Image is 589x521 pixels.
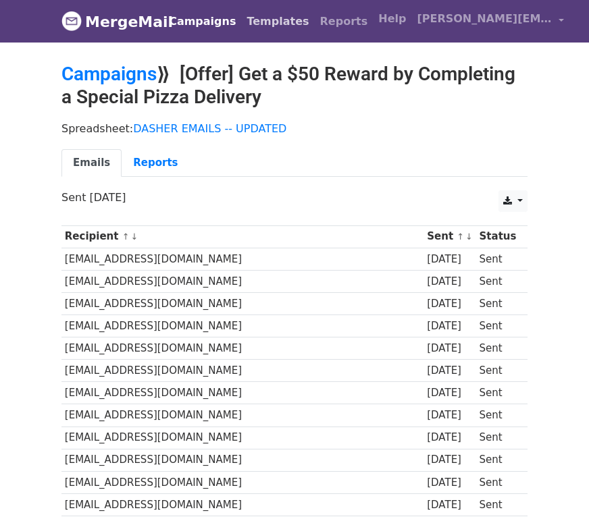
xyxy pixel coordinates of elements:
th: Recipient [61,225,424,248]
th: Sent [424,225,476,248]
h2: ⟫ [Offer] Get a $50 Reward by Completing a Special Pizza Delivery [61,63,528,108]
p: Sent [DATE] [61,190,528,204]
a: [PERSON_NAME][EMAIL_ADDRESS][PERSON_NAME][DOMAIN_NAME] [411,5,569,37]
a: ↑ [457,231,464,242]
iframe: Chat Widget [521,456,589,521]
td: [EMAIL_ADDRESS][DOMAIN_NAME] [61,404,424,427]
div: [DATE] [427,497,473,513]
td: Sent [476,404,521,427]
div: [DATE] [427,319,473,334]
div: [DATE] [427,363,473,379]
td: [EMAIL_ADDRESS][DOMAIN_NAME] [61,427,424,449]
div: [DATE] [427,274,473,290]
td: Sent [476,382,521,404]
div: [DATE] [427,408,473,423]
td: [EMAIL_ADDRESS][DOMAIN_NAME] [61,471,424,493]
td: [EMAIL_ADDRESS][DOMAIN_NAME] [61,493,424,516]
td: Sent [476,248,521,270]
td: [EMAIL_ADDRESS][DOMAIN_NAME] [61,292,424,314]
a: Campaigns [61,63,157,85]
a: ↓ [130,231,138,242]
a: ↑ [122,231,130,242]
td: Sent [476,292,521,314]
td: Sent [476,471,521,493]
div: [DATE] [427,452,473,468]
a: Help [373,5,411,32]
td: [EMAIL_ADDRESS][DOMAIN_NAME] [61,360,424,382]
td: [EMAIL_ADDRESS][DOMAIN_NAME] [61,382,424,404]
th: Status [476,225,521,248]
td: [EMAIL_ADDRESS][DOMAIN_NAME] [61,337,424,360]
a: Reports [315,8,374,35]
a: Campaigns [163,8,241,35]
td: [EMAIL_ADDRESS][DOMAIN_NAME] [61,449,424,471]
a: DASHER EMAILS -- UPDATED [133,122,286,135]
td: Sent [476,427,521,449]
div: [DATE] [427,341,473,356]
td: [EMAIL_ADDRESS][DOMAIN_NAME] [61,315,424,337]
td: Sent [476,360,521,382]
div: [DATE] [427,385,473,401]
div: [DATE] [427,252,473,267]
a: MergeMail [61,7,153,36]
a: ↓ [465,231,473,242]
td: Sent [476,270,521,292]
td: Sent [476,493,521,516]
img: MergeMail logo [61,11,82,31]
div: [DATE] [427,475,473,491]
span: [PERSON_NAME][EMAIL_ADDRESS][PERSON_NAME][DOMAIN_NAME] [417,11,552,27]
td: [EMAIL_ADDRESS][DOMAIN_NAME] [61,248,424,270]
a: Reports [122,149,189,177]
a: Emails [61,149,122,177]
td: Sent [476,337,521,360]
td: [EMAIL_ADDRESS][DOMAIN_NAME] [61,270,424,292]
a: Templates [241,8,314,35]
div: [DATE] [427,296,473,312]
td: Sent [476,449,521,471]
div: [DATE] [427,430,473,445]
td: Sent [476,315,521,337]
p: Spreadsheet: [61,121,528,136]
